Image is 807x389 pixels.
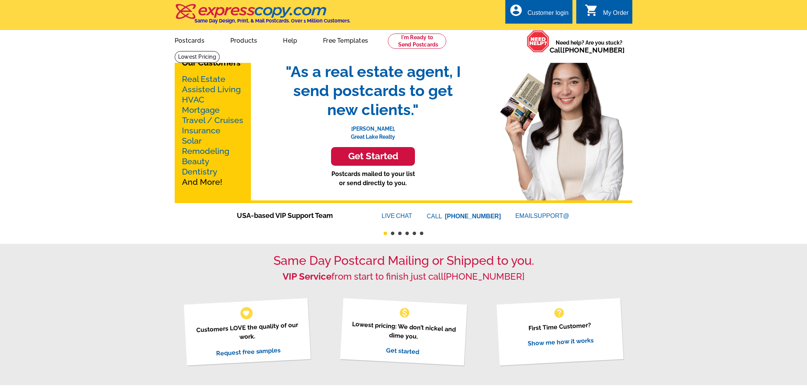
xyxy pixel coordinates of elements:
a: Request free samples [215,346,281,357]
button: 6 of 6 [420,232,423,235]
button: 2 of 6 [391,232,394,235]
a: Help [271,31,309,49]
a: Mortgage [182,105,220,115]
i: account_circle [509,3,523,17]
span: USA-based VIP Support Team [237,210,359,221]
button: 4 of 6 [405,232,409,235]
font: CALL [427,212,443,221]
a: Beauty [182,157,209,166]
h2: from start to finish just call [175,271,632,282]
span: Call [550,46,625,54]
a: Get Started [278,147,468,166]
a: shopping_cart My Order [585,8,629,18]
a: Postcards [162,31,217,49]
p: Lowest pricing: We don’t nickel and dime you. [349,319,457,343]
p: And More! [182,74,244,187]
a: Show me how it works [527,336,594,347]
a: [PHONE_NUMBER] [563,46,625,54]
a: Get started [386,346,419,355]
a: HVAC [182,95,204,104]
span: "As a real estate agent, I send postcards to get new clients." [278,62,468,119]
p: First Time Customer? [506,319,613,334]
span: favorite [242,309,250,317]
div: Customer login [527,10,569,20]
a: [PHONE_NUMBER] [445,213,501,219]
a: Assisted Living [182,85,241,94]
a: Travel / Cruises [182,115,243,125]
span: help [553,307,565,319]
a: LIVECHAT [382,213,412,219]
p: Customers LOVE the quality of our work. [193,320,301,344]
div: My Order [603,10,629,20]
p: [PERSON_NAME], Great Lake Realty [278,119,468,141]
a: Same Day Design, Print, & Mail Postcards. Over 1 Million Customers. [175,9,350,24]
a: Dentistry [182,167,217,176]
h3: Get Started [341,151,405,162]
a: Solar [182,136,202,146]
a: Insurance [182,126,220,135]
img: help [527,30,550,53]
font: LIVE [382,211,396,221]
a: account_circle Customer login [509,8,569,18]
h4: Same Day Design, Print, & Mail Postcards. Over 1 Million Customers. [195,18,350,24]
span: monetization_on [399,307,411,319]
a: Real Estate [182,74,225,84]
a: [PHONE_NUMBER] [444,271,524,282]
span: Need help? Are you stuck? [550,39,629,54]
a: Products [218,31,270,49]
button: 3 of 6 [398,232,402,235]
h1: Same Day Postcard Mailing or Shipped to you. [175,253,632,268]
a: EMAILSUPPORT@ [515,213,570,219]
i: shopping_cart [585,3,598,17]
button: 5 of 6 [413,232,416,235]
p: Postcards mailed to your list or send directly to you. [278,170,468,188]
a: Remodeling [182,146,229,156]
a: Free Templates [311,31,380,49]
font: SUPPORT@ [534,211,570,221]
button: 1 of 6 [384,232,387,235]
strong: VIP Service [283,271,331,282]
